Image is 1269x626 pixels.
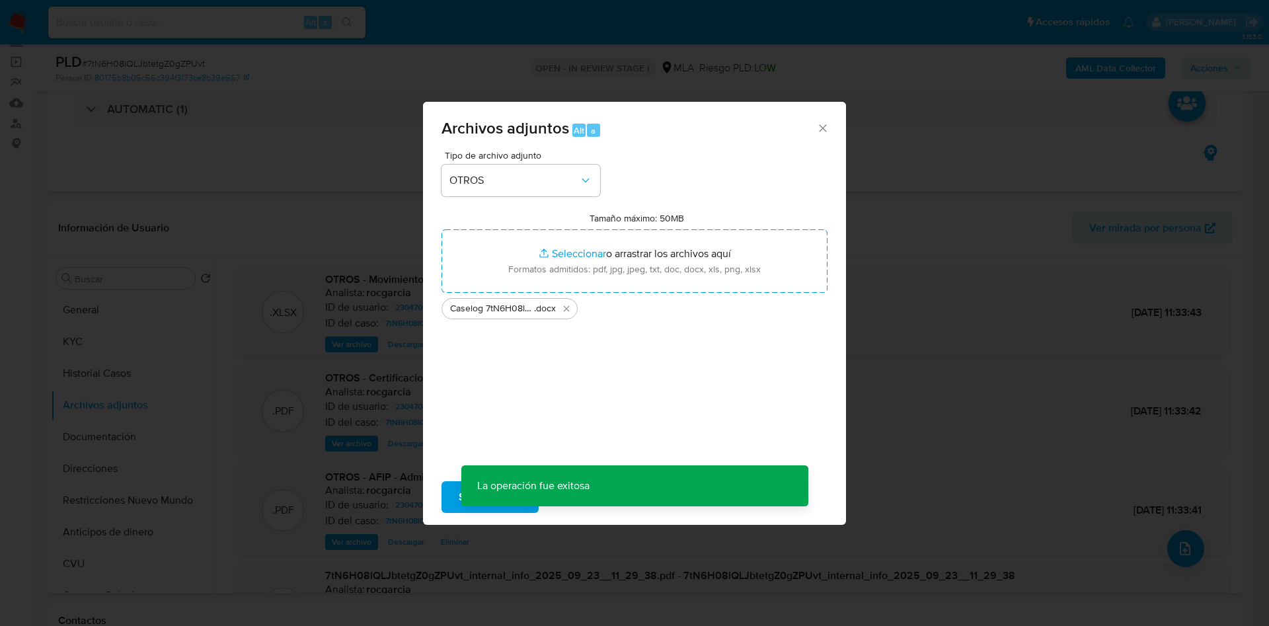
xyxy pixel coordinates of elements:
[574,124,584,137] span: Alt
[558,301,574,317] button: Eliminar Caselog 7tN6H08lQLJbtetgZ0gZPUvt - 230470455.docx
[449,174,579,187] span: OTROS
[816,122,828,134] button: Cerrar
[445,151,603,160] span: Tipo de archivo adjunto
[442,165,600,196] button: OTROS
[561,483,604,512] span: Cancelar
[459,483,521,512] span: Subir archivo
[442,116,569,139] span: Archivos adjuntos
[534,302,556,315] span: .docx
[591,124,596,137] span: a
[450,302,534,315] span: Caselog 7tN6H08lQLJbtetgZ0gZPUvt - 230470455
[590,212,684,224] label: Tamaño máximo: 50MB
[442,481,539,513] button: Subir archivo
[442,293,827,319] ul: Archivos seleccionados
[461,465,605,506] p: La operación fue exitosa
